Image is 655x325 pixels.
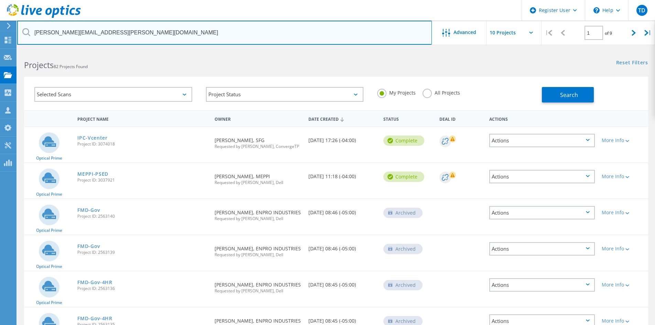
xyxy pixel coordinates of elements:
[77,172,108,176] a: MEPPI-PSED
[602,174,645,179] div: More Info
[593,7,600,13] svg: \n
[206,87,364,102] div: Project Status
[602,246,645,251] div: More Info
[215,144,301,149] span: Requested by [PERSON_NAME], ConvergeTP
[489,278,595,292] div: Actions
[489,206,595,219] div: Actions
[54,64,88,69] span: 82 Projects Found
[602,138,645,143] div: More Info
[215,253,301,257] span: Requested by [PERSON_NAME], Dell
[380,112,436,125] div: Status
[77,280,112,285] a: FMD-Gov-4HR
[24,59,54,71] b: Projects
[36,192,62,196] span: Optical Prime
[305,199,380,222] div: [DATE] 08:46 (-05:00)
[560,91,578,99] span: Search
[602,282,645,287] div: More Info
[641,21,655,45] div: |
[305,271,380,294] div: [DATE] 08:45 (-05:00)
[77,244,100,249] a: FMD-Gov
[77,286,208,291] span: Project ID: 2563136
[305,235,380,258] div: [DATE] 08:46 (-05:00)
[383,244,423,254] div: Archived
[211,112,305,125] div: Owner
[605,30,612,36] span: of 9
[17,21,432,45] input: Search projects by name, owner, ID, company, etc
[486,112,598,125] div: Actions
[436,112,486,125] div: Deal Id
[383,172,424,182] div: Complete
[77,136,108,140] a: IPC-Vcenter
[215,217,301,221] span: Requested by [PERSON_NAME], Dell
[383,280,423,290] div: Archived
[77,250,208,254] span: Project ID: 2563139
[77,316,112,321] a: FMD-Gov-4HR
[211,235,305,264] div: [PERSON_NAME], ENPRO INDUSTRIES
[36,264,62,269] span: Optical Prime
[602,210,645,215] div: More Info
[211,271,305,300] div: [PERSON_NAME], ENPRO INDUSTRIES
[305,163,380,186] div: [DATE] 11:18 (-04:00)
[36,301,62,305] span: Optical Prime
[542,21,556,45] div: |
[489,134,595,147] div: Actions
[211,127,305,155] div: [PERSON_NAME], SFG
[77,178,208,182] span: Project ID: 3037921
[383,136,424,146] div: Complete
[74,112,211,125] div: Project Name
[215,289,301,293] span: Requested by [PERSON_NAME], Dell
[36,156,62,160] span: Optical Prime
[423,89,460,95] label: All Projects
[211,199,305,228] div: [PERSON_NAME], ENPRO INDUSTRIES
[383,208,423,218] div: Archived
[305,127,380,150] div: [DATE] 17:26 (-04:00)
[638,8,645,13] span: TD
[211,163,305,192] div: [PERSON_NAME], MEPPI
[454,30,476,35] span: Advanced
[7,14,81,19] a: Live Optics Dashboard
[602,318,645,323] div: More Info
[489,242,595,256] div: Actions
[542,87,594,102] button: Search
[616,60,648,66] a: Reset Filters
[77,214,208,218] span: Project ID: 2563140
[77,142,208,146] span: Project ID: 3074018
[377,89,416,95] label: My Projects
[489,170,595,183] div: Actions
[305,112,380,125] div: Date Created
[215,181,301,185] span: Requested by [PERSON_NAME], Dell
[36,228,62,232] span: Optical Prime
[77,208,100,213] a: FMD-Gov
[34,87,192,102] div: Selected Scans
